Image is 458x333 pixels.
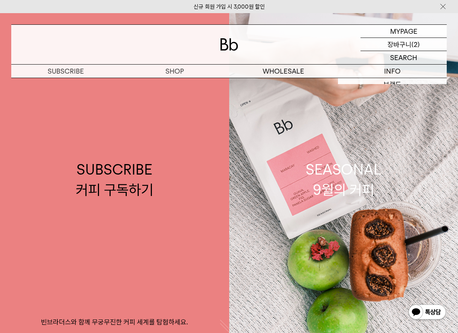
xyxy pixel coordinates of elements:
a: 장바구니 (2) [360,38,447,51]
img: 로고 [220,38,238,51]
a: MYPAGE [360,25,447,38]
img: 카카오톡 채널 1:1 채팅 버튼 [408,304,447,322]
a: 브랜드 [338,78,447,91]
p: 장바구니 [387,38,411,51]
p: WHOLESALE [229,65,338,78]
a: 신규 회원 가입 시 3,000원 할인 [194,3,265,10]
p: (2) [411,38,420,51]
p: SEARCH [390,51,417,64]
div: SEASONAL 9월의 커피 [306,160,381,199]
p: INFO [338,65,447,78]
div: SUBSCRIBE 커피 구독하기 [76,160,153,199]
a: SHOP [120,65,229,78]
p: MYPAGE [390,25,417,38]
a: SUBSCRIBE [11,65,120,78]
